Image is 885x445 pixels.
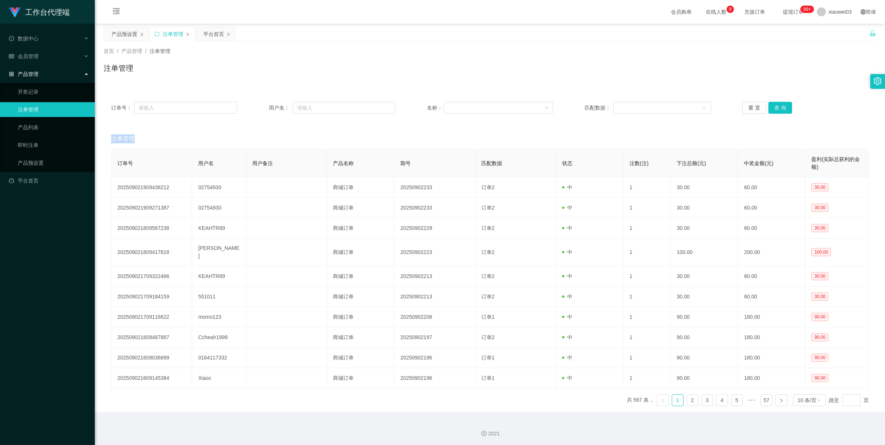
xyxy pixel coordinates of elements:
[150,48,170,54] span: 注单管理
[481,160,502,166] span: 匹配数据
[624,368,671,388] td: 1
[869,30,876,37] i: 图标: unlock
[738,198,805,218] td: 60.00
[738,238,805,266] td: 200.00
[192,198,246,218] td: 02754930
[677,160,706,166] span: 下注总额(元)
[701,394,713,406] li: 3
[9,7,21,18] img: logo.9652507e.png
[738,266,805,287] td: 60.00
[779,398,784,403] i: 图标: right
[811,354,828,362] span: 90.00
[327,368,394,388] td: 商城订单
[481,225,495,231] span: 订单2
[738,348,805,368] td: 180.00
[741,9,769,14] span: 充值订单
[624,238,671,266] td: 1
[811,313,828,321] span: 90.00
[117,48,118,54] span: /
[562,334,572,340] span: 中
[811,156,860,170] span: 盈利(实际总获利的金额)
[627,394,654,406] li: 共 567 条，
[801,6,814,13] sup: 1053
[811,248,831,256] span: 100.00
[111,218,192,238] td: 202509021809567238
[562,184,572,190] span: 中
[811,224,828,232] span: 30.00
[874,77,882,85] i: 图标: setting
[394,266,475,287] td: 20250902213
[104,0,129,24] i: 图标: menu-fold
[671,368,738,388] td: 90.00
[811,374,828,382] span: 90.00
[702,395,713,406] a: 3
[746,394,758,406] li: 向后 5 页
[768,102,792,114] button: 查 询
[192,218,246,238] td: KEAHTR89
[671,307,738,327] td: 90.00
[198,160,214,166] span: 用户名
[111,198,192,218] td: 202509021909271387
[18,138,89,153] a: 即时注单
[731,395,742,406] a: 5
[544,106,549,111] i: 图标: down
[671,348,738,368] td: 90.00
[111,27,137,41] div: 产品预设置
[671,198,738,218] td: 30.00
[817,398,821,403] i: 图标: down
[742,102,766,114] button: 重 置
[333,160,354,166] span: 产品名称
[562,375,572,381] span: 中
[624,218,671,238] td: 1
[394,307,475,327] td: 20250902208
[717,395,728,406] a: 4
[25,0,70,24] h1: 工作台代理端
[687,394,698,406] li: 2
[798,395,816,406] div: 10 条/页
[111,368,192,388] td: 202509021609145384
[145,48,147,54] span: /
[861,9,866,14] i: 图标: global
[327,327,394,348] td: 商城订单
[111,104,134,112] span: 订单号：
[702,106,707,111] i: 图标: down
[252,160,273,166] span: 用户备注
[192,177,246,198] td: 02754930
[121,48,142,54] span: 产品管理
[727,6,734,13] sup: 9
[111,177,192,198] td: 202509021909438212
[775,394,787,406] li: 下一页
[811,204,828,212] span: 30.00
[111,266,192,287] td: 202509021709322466
[562,314,572,320] span: 中
[394,198,475,218] td: 20250902233
[9,173,89,188] a: 图标: dashboard平台首页
[18,120,89,135] a: 产品列表
[9,54,14,59] i: 图标: table
[671,266,738,287] td: 30.00
[101,430,879,438] div: 2021
[624,177,671,198] td: 1
[624,198,671,218] td: 1
[192,307,246,327] td: momo123
[738,327,805,348] td: 180.00
[761,394,772,406] li: 57
[624,348,671,368] td: 1
[481,249,495,255] span: 订单2
[671,238,738,266] td: 100.00
[293,102,395,114] input: 请输入
[203,27,224,41] div: 平台首页
[327,238,394,266] td: 商城订单
[562,355,572,361] span: 中
[327,348,394,368] td: 商城订单
[192,266,246,287] td: KEAHTR89
[111,327,192,348] td: 202509021609487887
[746,394,758,406] span: •••
[481,355,495,361] span: 订单1
[9,36,14,41] i: 图标: check-circle-o
[779,9,807,14] span: 提现订单
[731,394,743,406] li: 5
[327,266,394,287] td: 商城订单
[687,395,698,406] a: 2
[327,198,394,218] td: 商城订单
